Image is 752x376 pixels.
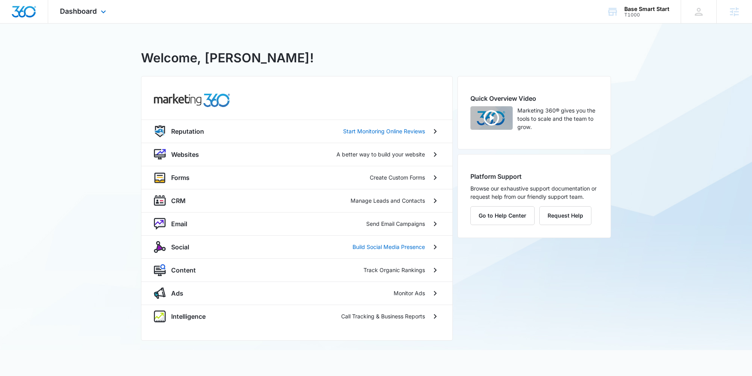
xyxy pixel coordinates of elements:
span: Dashboard [60,7,97,15]
p: Email [171,219,187,229]
img: social [154,241,166,253]
img: Quick Overview Video [470,106,513,130]
div: account id [624,12,669,18]
img: reputation [154,125,166,137]
h2: Platform Support [470,172,598,181]
a: contentContentTrack Organic Rankings [141,258,452,282]
img: common.products.marketing.title [154,94,230,107]
p: Content [171,265,196,275]
p: Call Tracking & Business Reports [341,312,425,320]
a: Go to Help Center [470,212,539,219]
a: reputationReputationStart Monitoring Online Reviews [141,120,452,143]
p: Marketing 360® gives you the tools to scale and the team to grow. [517,106,598,131]
p: Websites [171,150,199,159]
a: adsAdsMonitor Ads [141,282,452,305]
h2: Quick Overview Video [470,94,598,103]
img: ads [154,287,166,299]
button: Request Help [539,206,591,225]
p: Reputation [171,127,204,136]
p: Send Email Campaigns [366,220,425,228]
img: website [154,149,166,160]
a: socialSocialBuild Social Media Presence [141,235,452,258]
a: Request Help [539,212,591,219]
p: CRM [171,196,186,205]
p: Monitor Ads [394,289,425,297]
p: Ads [171,289,183,298]
img: intelligence [154,311,166,322]
a: nurtureEmailSend Email Campaigns [141,212,452,235]
p: Intelligence [171,312,206,321]
img: nurture [154,218,166,230]
a: websiteWebsitesA better way to build your website [141,143,452,166]
p: A better way to build your website [336,150,425,158]
p: Create Custom Forms [370,173,425,182]
p: Manage Leads and Contacts [351,196,425,205]
p: Social [171,242,189,252]
a: formsFormsCreate Custom Forms [141,166,452,189]
h1: Welcome, [PERSON_NAME]! [141,49,314,67]
p: Start Monitoring Online Reviews [343,127,425,135]
p: Build Social Media Presence [352,243,425,251]
img: content [154,264,166,276]
p: Forms [171,173,190,182]
a: intelligenceIntelligenceCall Tracking & Business Reports [141,305,452,328]
p: Track Organic Rankings [363,266,425,274]
button: Go to Help Center [470,206,535,225]
img: forms [154,172,166,183]
img: crm [154,195,166,207]
p: Browse our exhaustive support documentation or request help from our friendly support team. [470,184,598,201]
div: account name [624,6,669,12]
a: crmCRMManage Leads and Contacts [141,189,452,212]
